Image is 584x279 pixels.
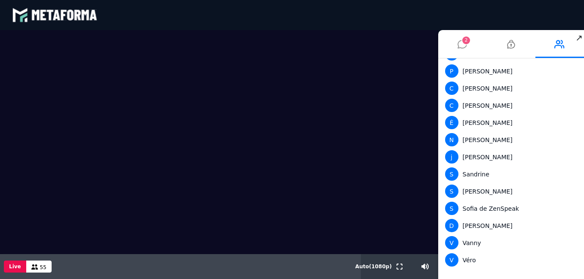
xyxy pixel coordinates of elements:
[445,253,574,267] div: Véro
[445,64,458,78] span: P
[445,253,458,267] span: V
[445,202,458,215] span: S
[445,99,574,112] div: [PERSON_NAME]
[445,64,574,78] div: [PERSON_NAME]
[462,36,470,44] span: 2
[445,236,574,249] div: Vanny
[445,150,574,164] div: [PERSON_NAME]
[355,264,392,270] span: Auto ( 1080 p)
[445,185,574,198] div: [PERSON_NAME]
[445,82,458,95] span: C
[445,116,458,129] span: É
[574,30,584,45] span: ↗
[445,167,574,181] div: Sandrine
[445,133,574,146] div: [PERSON_NAME]
[40,264,46,270] span: 55
[445,219,458,232] span: D
[445,202,574,215] div: Sofia de ZenSpeak
[445,133,458,146] span: N
[445,219,574,232] div: [PERSON_NAME]
[4,261,26,273] button: Live
[445,116,574,129] div: [PERSON_NAME]
[445,167,458,181] span: S
[445,185,458,198] span: S
[445,150,458,164] span: j
[353,254,393,279] button: Auto(1080p)
[445,236,458,249] span: V
[445,99,458,112] span: C
[445,82,574,95] div: [PERSON_NAME]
